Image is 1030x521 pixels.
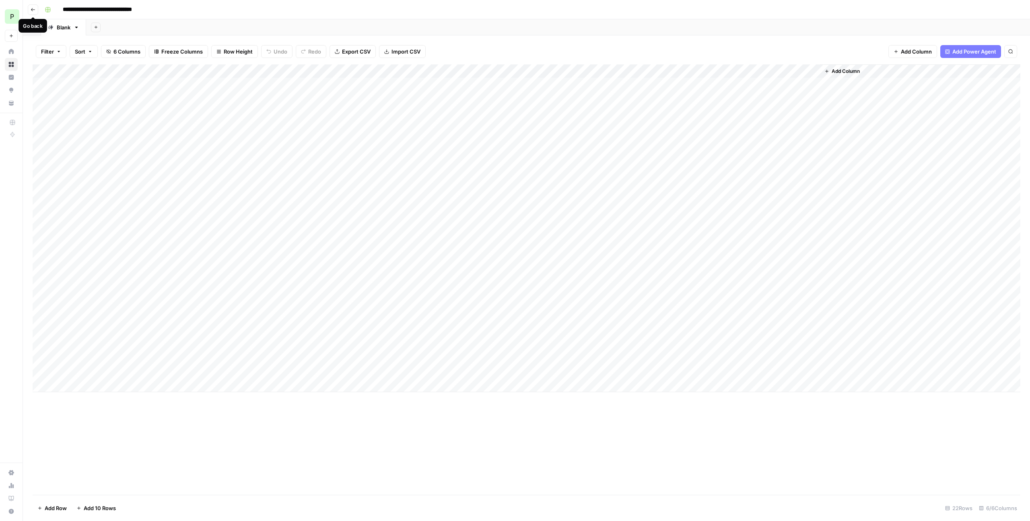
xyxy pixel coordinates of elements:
a: Blank [41,19,86,35]
span: Export CSV [342,48,371,56]
a: Insights [5,71,18,84]
button: Filter [36,45,66,58]
button: Sort [70,45,98,58]
div: 6/6 Columns [976,502,1020,515]
span: Add Column [832,68,860,75]
button: Undo [261,45,293,58]
a: Opportunities [5,84,18,97]
a: Browse [5,58,18,71]
button: Workspace: Pipedrive Testaccount [5,6,18,27]
span: P [10,12,14,21]
a: Home [5,45,18,58]
span: Filter [41,48,54,56]
span: Freeze Columns [161,48,203,56]
div: Blank [57,23,70,31]
a: Settings [5,466,18,479]
button: Import CSV [379,45,426,58]
a: Usage [5,479,18,492]
span: 6 Columns [113,48,140,56]
button: Add 10 Rows [72,502,121,515]
span: Sort [75,48,85,56]
a: Learning Hub [5,492,18,505]
button: Row Height [211,45,258,58]
button: Add Column [888,45,937,58]
span: Redo [308,48,321,56]
button: Add Power Agent [940,45,1001,58]
button: Redo [296,45,326,58]
span: Add Row [45,504,67,512]
a: Your Data [5,97,18,110]
span: Row Height [224,48,253,56]
span: Import CSV [391,48,420,56]
button: Add Row [33,502,72,515]
button: Freeze Columns [149,45,208,58]
span: Undo [274,48,287,56]
button: Help + Support [5,505,18,518]
button: Export CSV [330,45,376,58]
button: Add Column [821,66,863,76]
span: Add 10 Rows [84,504,116,512]
div: 22 Rows [942,502,976,515]
span: Add Power Agent [952,48,996,56]
span: Add Column [901,48,932,56]
button: 6 Columns [101,45,146,58]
